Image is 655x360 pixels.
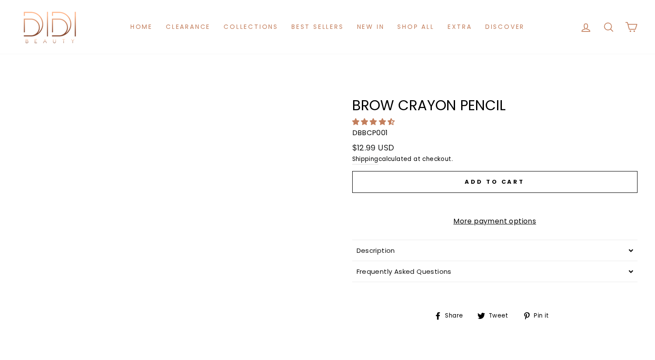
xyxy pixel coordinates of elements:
span: $12.99 USD [352,142,394,153]
h1: Brow Crayon Pencil [352,98,638,112]
p: DBBCP001 [352,127,638,139]
img: Didi Beauty Co. [18,9,83,45]
span: Share [444,311,469,321]
small: calculated at checkout. [352,154,638,164]
span: Tweet [487,311,515,321]
a: Best Sellers [285,19,350,35]
ul: Primary [124,19,531,35]
span: Frequently Asked Questions [357,267,452,276]
span: 4.50 stars [352,117,397,127]
a: Discover [479,19,531,35]
a: Clearance [159,19,217,35]
a: New in [350,19,391,35]
a: More payment options [352,216,638,227]
a: Extra [441,19,479,35]
a: Home [124,19,159,35]
span: Add to cart [465,178,525,186]
span: Description [357,246,395,255]
span: Pin it [532,311,555,321]
a: Collections [217,19,285,35]
a: Shop All [391,19,441,35]
a: Shipping [352,154,378,164]
button: Add to cart [352,171,638,193]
